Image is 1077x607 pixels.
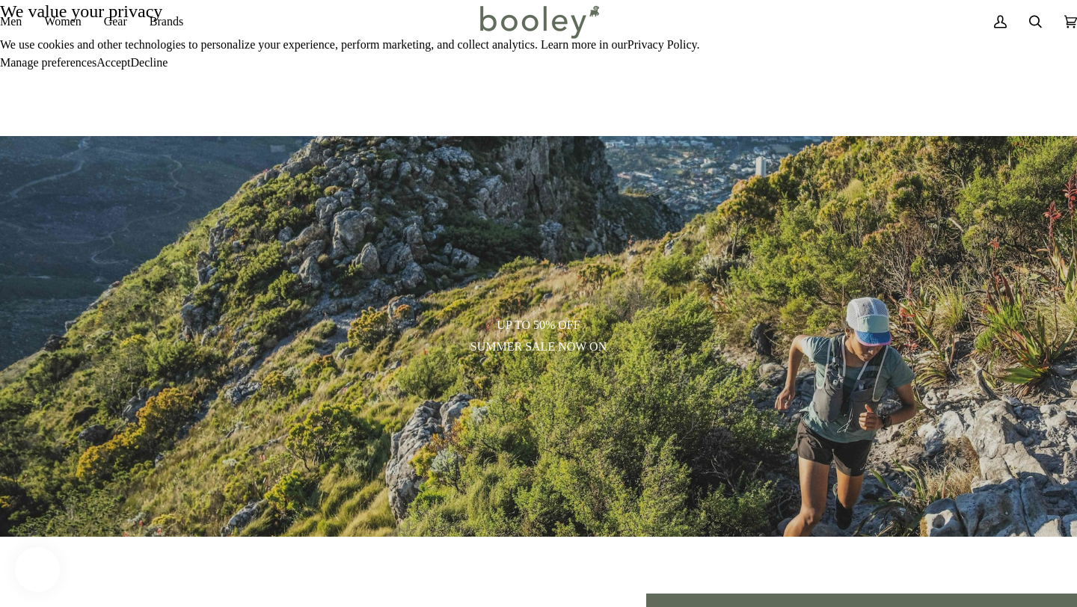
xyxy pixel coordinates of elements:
p: UP TO 50% OFF [15,318,1062,333]
button: Decline [131,54,168,72]
span: Gear [104,13,127,31]
a: Privacy Policy. [628,38,700,51]
span: Women [44,13,81,31]
button: Accept [96,54,130,72]
p: SUMMER SALE NOW ON [15,339,1062,355]
iframe: Button to open loyalty program pop-up [15,547,60,592]
span: Brands [150,13,183,31]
